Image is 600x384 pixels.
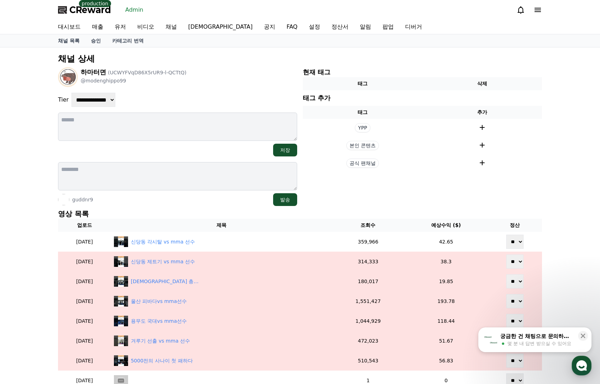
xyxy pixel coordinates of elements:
td: 180,017 [331,271,404,291]
p: 채널 상세 [58,53,542,64]
th: 업로드 [58,219,111,232]
span: 공식 팬채널 [346,159,379,168]
td: [DATE] [58,331,111,351]
span: YPP [355,123,370,132]
div: 5000전의 사나이 첫 패하다 [131,357,193,365]
p: 현재 태그 [303,67,542,77]
a: 교도소 총반장 프로 선수에게 도전하다 [DEMOGRAPHIC_DATA] 총반장 프로 선수에게 도전하다 [114,276,329,287]
th: 삭제 [422,77,542,90]
span: (UCWYFVqD86X5rUR9-l-QCTtQ) [108,70,186,75]
img: 5000전의 사나이 첫 패하다 [114,355,128,366]
td: 19.85 [405,271,488,291]
td: 1,044,929 [331,311,404,331]
p: guddnr9 [72,196,93,203]
td: 472,023 [331,331,404,351]
a: 신당동 각시탈 vs mma 선수 신당동 각시탈 vs mma 선수 [114,236,329,247]
img: 용무도 국대vs mma선수 [114,316,128,326]
a: 디버거 [399,20,428,34]
th: 정산 [487,219,542,232]
p: 태그 추가 [303,93,330,103]
a: Admin [122,4,146,16]
a: [DEMOGRAPHIC_DATA] [183,20,258,34]
a: CReward [58,4,111,16]
a: 비디오 [132,20,160,34]
div: 울산 피바다vs mma선수 [131,298,187,305]
a: 공지 [258,20,281,34]
th: 제목 [111,219,332,232]
div: 겨루기 선출 vs mma 선수 [131,337,190,345]
a: 대시보드 [52,20,86,34]
a: 용무도 국대vs mma선수 용무도 국대vs mma선수 [114,316,329,326]
td: [DATE] [58,232,111,252]
a: 정산서 [326,20,354,34]
td: [DATE] [58,291,111,311]
img: guddnr9 [58,194,69,205]
a: 매출 [86,20,109,34]
a: 팝업 [377,20,399,34]
img: 겨루기 선출 vs mma 선수 [114,336,128,346]
a: 울산 피바다vs mma선수 울산 피바다vs mma선수 [114,296,329,306]
span: 하마터면 [81,68,106,76]
th: 태그 [303,77,422,90]
td: [DATE] [58,351,111,371]
th: 추가 [422,106,542,119]
td: 118.44 [405,311,488,331]
img: 교도소 총반장 프로 선수에게 도전하다 [114,276,128,287]
a: 겨루기 선출 vs mma 선수 겨루기 선출 vs mma 선수 [114,336,329,346]
a: 채널 [160,20,183,34]
div: 용무도 국대vs mma선수 [131,317,187,325]
button: 저장 [273,144,297,156]
a: 신당동 제트기 vs mma 선수 신당동 제트기 vs mma 선수 [114,256,329,267]
td: 38.3 [405,252,488,271]
div: 교도소 총반장 프로 선수에게 도전하다 [131,278,202,285]
td: 51.67 [405,331,488,351]
p: 영상 목록 [58,209,542,219]
a: FAQ [281,20,303,34]
th: 조회수 [331,219,404,232]
td: 510,543 [331,351,404,371]
div: 신당동 제트기 vs mma 선수 [131,258,195,265]
img: 하마터면 [58,67,78,87]
a: 승인 [85,34,106,47]
td: [DATE] [58,311,111,331]
a: 5000전의 사나이 첫 패하다 5000전의 사나이 첫 패하다 [114,355,329,366]
p: Tier [58,96,69,104]
p: @modenghippo99 [81,77,186,84]
th: 태그 [303,106,422,119]
a: 카테고리 번역 [106,34,149,47]
a: 설정 [303,20,326,34]
span: CReward [69,4,111,16]
td: 56.83 [405,351,488,371]
th: 예상수익 ($) [405,219,488,232]
td: 1,551,427 [331,291,404,311]
img: 신당동 제트기 vs mma 선수 [114,256,128,267]
button: 발송 [273,193,297,206]
td: 314,333 [331,252,404,271]
td: 193.78 [405,291,488,311]
td: [DATE] [58,252,111,271]
div: 신당동 각시탈 vs mma 선수 [131,238,195,246]
a: 알림 [354,20,377,34]
span: 본인 콘텐츠 [346,141,379,150]
img: 신당동 각시탈 vs mma 선수 [114,236,128,247]
a: 유저 [109,20,132,34]
td: [DATE] [58,271,111,291]
img: 울산 피바다vs mma선수 [114,296,128,306]
a: 채널 목록 [52,34,85,47]
td: 359,966 [331,232,404,252]
td: 42.65 [405,232,488,252]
